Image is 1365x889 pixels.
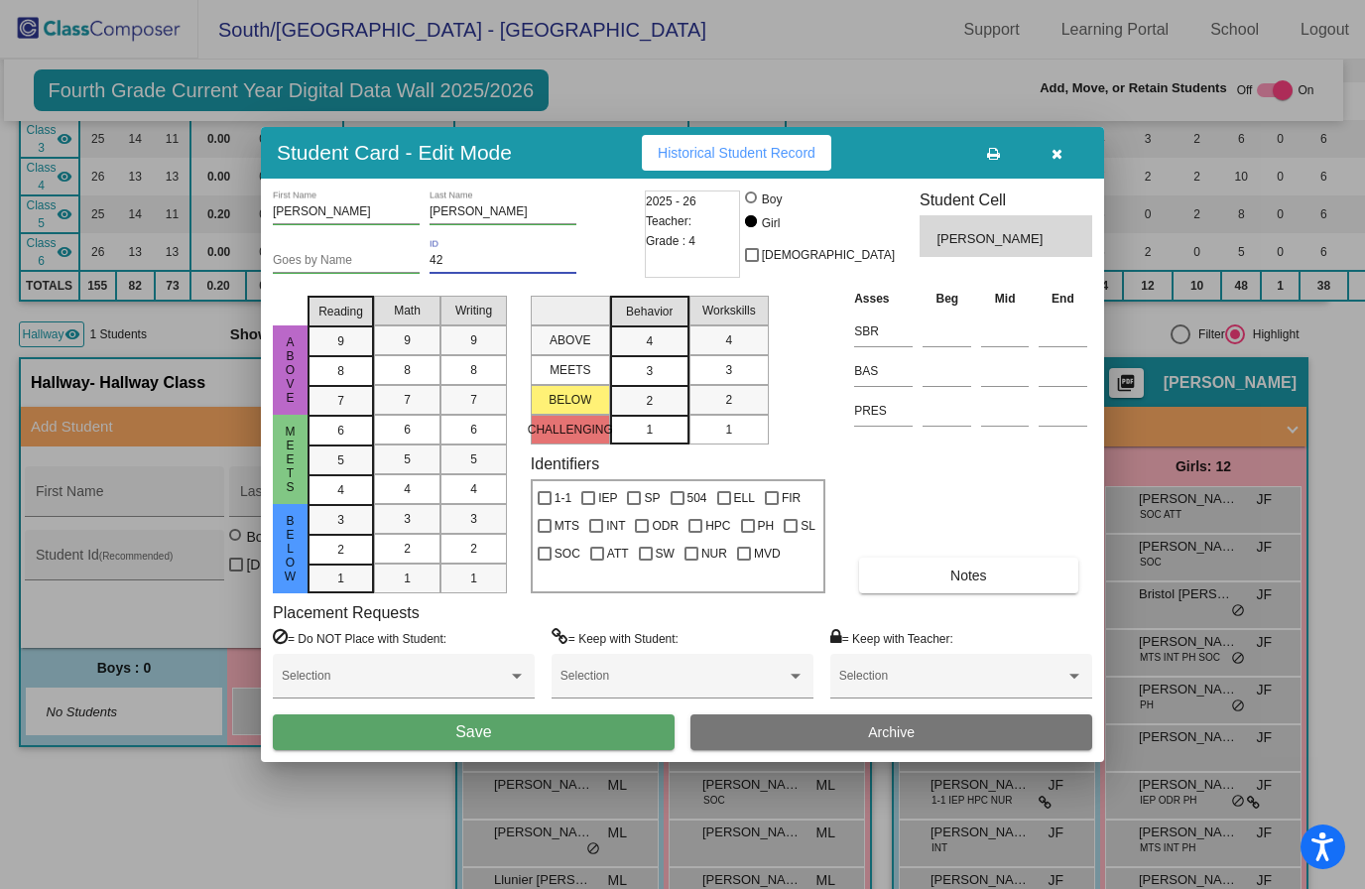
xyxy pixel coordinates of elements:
[337,511,344,529] span: 3
[656,542,675,566] span: SW
[702,302,756,319] span: Workskills
[337,362,344,380] span: 8
[868,724,915,740] span: Archive
[555,514,579,538] span: MTS
[646,421,653,439] span: 1
[854,396,913,426] input: assessment
[470,391,477,409] span: 7
[725,391,732,409] span: 2
[782,486,801,510] span: FIR
[282,425,300,494] span: Meets
[801,514,815,538] span: SL
[761,214,781,232] div: Girl
[830,628,953,648] label: = Keep with Teacher:
[976,288,1034,310] th: Mid
[455,723,491,740] span: Save
[430,254,576,268] input: Enter ID
[470,361,477,379] span: 8
[470,570,477,587] span: 1
[404,331,411,349] span: 9
[687,486,707,510] span: 504
[725,331,732,349] span: 4
[404,391,411,409] span: 7
[646,211,691,231] span: Teacher:
[646,362,653,380] span: 3
[762,243,895,267] span: [DEMOGRAPHIC_DATA]
[725,421,732,439] span: 1
[701,542,727,566] span: NUR
[470,540,477,558] span: 2
[282,514,300,583] span: Below
[849,288,918,310] th: Asses
[642,135,831,171] button: Historical Student Record
[658,145,815,161] span: Historical Student Record
[920,190,1092,209] h3: Student Cell
[337,422,344,440] span: 6
[404,480,411,498] span: 4
[273,628,446,648] label: = Do NOT Place with Student:
[337,541,344,559] span: 2
[552,628,679,648] label: = Keep with Student:
[470,421,477,439] span: 6
[758,514,775,538] span: PH
[725,361,732,379] span: 3
[644,486,660,510] span: SP
[337,481,344,499] span: 4
[918,288,976,310] th: Beg
[404,421,411,439] span: 6
[734,486,755,510] span: ELL
[626,303,673,320] span: Behavior
[337,451,344,469] span: 5
[404,540,411,558] span: 2
[318,303,363,320] span: Reading
[470,331,477,349] span: 9
[404,510,411,528] span: 3
[607,542,629,566] span: ATT
[470,450,477,468] span: 5
[404,361,411,379] span: 8
[859,558,1077,593] button: Notes
[337,332,344,350] span: 9
[470,510,477,528] span: 3
[404,570,411,587] span: 1
[936,229,1047,249] span: [PERSON_NAME]
[470,480,477,498] span: 4
[705,514,730,538] span: HPC
[394,302,421,319] span: Math
[531,454,599,473] label: Identifiers
[690,714,1092,750] button: Archive
[761,190,783,208] div: Boy
[950,568,987,583] span: Notes
[854,317,913,346] input: assessment
[282,335,300,405] span: above
[606,514,625,538] span: INT
[404,450,411,468] span: 5
[273,714,675,750] button: Save
[555,542,580,566] span: SOC
[646,191,696,211] span: 2025 - 26
[646,332,653,350] span: 4
[273,254,420,268] input: goes by name
[337,392,344,410] span: 7
[455,302,492,319] span: Writing
[277,140,512,165] h3: Student Card - Edit Mode
[754,542,781,566] span: MVD
[598,486,617,510] span: IEP
[337,570,344,587] span: 1
[646,392,653,410] span: 2
[854,356,913,386] input: assessment
[652,514,679,538] span: ODR
[646,231,695,251] span: Grade : 4
[555,486,571,510] span: 1-1
[273,603,420,622] label: Placement Requests
[1034,288,1092,310] th: End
